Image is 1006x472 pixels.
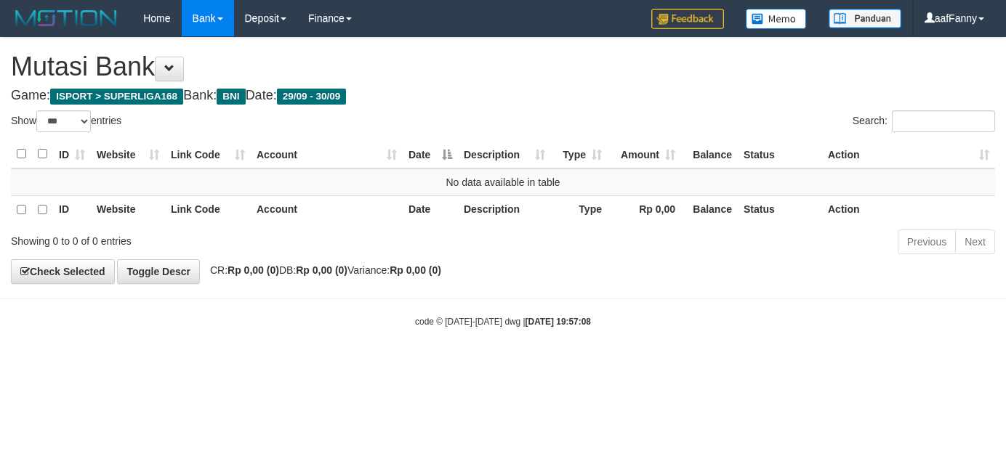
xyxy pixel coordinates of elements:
[608,195,681,224] th: Rp 0,00
[165,140,251,168] th: Link Code: activate to sort column ascending
[11,110,121,132] label: Show entries
[651,9,724,29] img: Feedback.jpg
[165,195,251,224] th: Link Code
[36,110,91,132] select: Showentries
[251,140,403,168] th: Account: activate to sort column ascending
[217,89,245,105] span: BNI
[11,52,995,81] h1: Mutasi Bank
[415,317,591,327] small: code © [DATE]-[DATE] dwg |
[458,140,551,168] th: Description: activate to sort column ascending
[228,264,279,276] strong: Rp 0,00 (0)
[390,264,441,276] strong: Rp 0,00 (0)
[822,195,995,224] th: Action
[11,259,115,284] a: Check Selected
[551,195,608,224] th: Type
[898,229,956,254] a: Previous
[403,140,458,168] th: Date: activate to sort column descending
[853,110,995,132] label: Search:
[11,228,409,248] div: Showing 0 to 0 of 0 entries
[91,195,165,224] th: Website
[738,140,822,168] th: Status
[955,229,995,254] a: Next
[11,7,121,29] img: MOTION_logo.png
[53,195,91,224] th: ID
[11,168,995,196] td: No data available in table
[296,264,347,276] strong: Rp 0,00 (0)
[50,89,183,105] span: ISPORT > SUPERLIGA168
[681,195,738,224] th: Balance
[458,195,551,224] th: Description
[608,140,681,168] th: Amount: activate to sort column ascending
[203,264,441,276] span: CR: DB: Variance:
[738,195,822,224] th: Status
[681,140,738,168] th: Balance
[822,140,995,168] th: Action: activate to sort column ascending
[251,195,403,224] th: Account
[526,317,591,327] strong: [DATE] 19:57:08
[277,89,347,105] span: 29/09 - 30/09
[53,140,91,168] th: ID: activate to sort column ascending
[892,110,995,132] input: Search:
[829,9,901,28] img: panduan.png
[11,89,995,103] h4: Game: Bank: Date:
[91,140,165,168] th: Website: activate to sort column ascending
[117,259,200,284] a: Toggle Descr
[403,195,458,224] th: Date
[551,140,608,168] th: Type: activate to sort column ascending
[746,9,807,29] img: Button%20Memo.svg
